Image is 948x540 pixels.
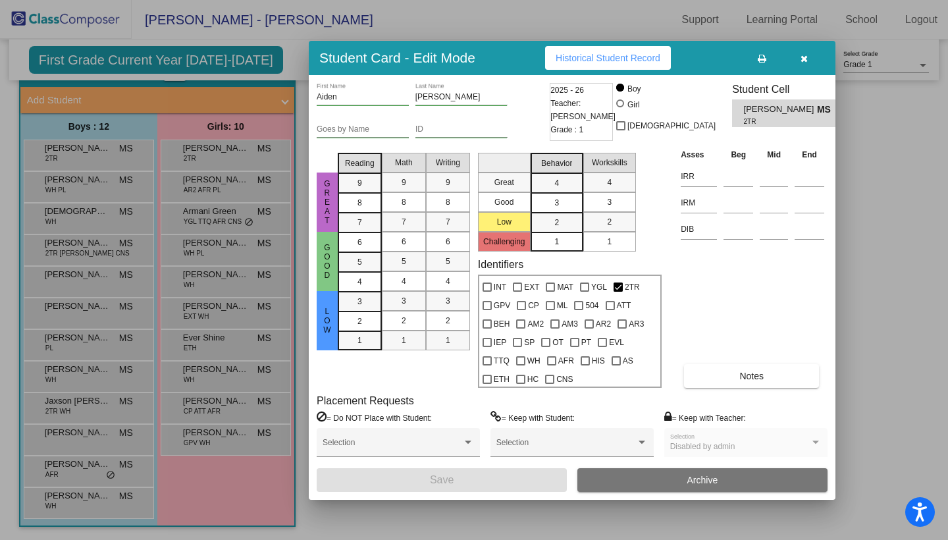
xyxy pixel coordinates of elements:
[446,176,450,188] span: 9
[625,279,640,295] span: 2TR
[684,364,819,388] button: Notes
[317,411,432,424] label: = Do NOT Place with Student:
[402,236,406,248] span: 6
[357,177,362,189] span: 9
[494,371,510,387] span: ETH
[681,193,717,213] input: assessment
[732,83,847,95] h3: Student Cell
[436,157,460,169] span: Writing
[357,256,362,268] span: 5
[687,475,718,485] span: Archive
[670,442,735,451] span: Disabled by admin
[524,335,535,350] span: SP
[395,157,413,169] span: Math
[524,279,539,295] span: EXT
[609,335,624,350] span: EVL
[321,243,333,280] span: Good
[490,411,575,424] label: = Keep with Student:
[591,279,607,295] span: YGL
[623,353,633,369] span: AS
[557,298,568,313] span: ML
[554,177,559,189] span: 4
[357,296,362,308] span: 3
[617,298,631,313] span: ATT
[817,103,835,117] span: MS
[402,275,406,287] span: 4
[478,258,523,271] label: Identifiers
[557,279,573,295] span: MAT
[402,335,406,346] span: 1
[577,468,828,492] button: Archive
[446,295,450,307] span: 3
[554,197,559,209] span: 3
[592,157,627,169] span: Workskills
[592,353,605,369] span: HIS
[357,217,362,229] span: 7
[317,125,409,134] input: goes by name
[494,316,510,332] span: BEH
[357,335,362,346] span: 1
[527,316,544,332] span: AM2
[446,216,450,228] span: 7
[319,49,475,66] h3: Student Card - Edit Mode
[494,353,510,369] span: TTQ
[607,216,612,228] span: 2
[581,335,591,350] span: PT
[627,99,640,111] div: Girl
[494,335,506,350] span: IEP
[430,474,454,485] span: Save
[550,84,584,97] span: 2025 - 26
[446,196,450,208] span: 8
[527,371,539,387] span: HC
[446,335,450,346] span: 1
[402,315,406,327] span: 2
[627,118,716,134] span: [DEMOGRAPHIC_DATA]
[607,176,612,188] span: 4
[402,256,406,267] span: 5
[756,148,791,162] th: Mid
[528,298,539,313] span: CP
[317,468,567,492] button: Save
[446,275,450,287] span: 4
[556,371,573,387] span: CNS
[317,394,414,407] label: Placement Requests
[402,176,406,188] span: 9
[744,117,808,126] span: 2TR
[321,179,333,225] span: Great
[494,298,510,313] span: GPV
[744,103,817,117] span: [PERSON_NAME]
[562,316,578,332] span: AM3
[664,411,746,424] label: = Keep with Teacher:
[446,256,450,267] span: 5
[681,219,717,239] input: assessment
[627,83,641,95] div: Boy
[527,353,540,369] span: WH
[607,236,612,248] span: 1
[791,148,828,162] th: End
[357,276,362,288] span: 4
[550,123,583,136] span: Grade : 1
[550,97,616,123] span: Teacher: [PERSON_NAME]
[556,53,660,63] span: Historical Student Record
[402,295,406,307] span: 3
[402,216,406,228] span: 7
[357,236,362,248] span: 6
[739,371,764,381] span: Notes
[357,197,362,209] span: 8
[345,157,375,169] span: Reading
[552,335,564,350] span: OT
[554,217,559,229] span: 2
[357,315,362,327] span: 2
[629,316,644,332] span: AR3
[446,236,450,248] span: 6
[596,316,611,332] span: AR2
[677,148,720,162] th: Asses
[402,196,406,208] span: 8
[720,148,756,162] th: Beg
[554,236,559,248] span: 1
[545,46,671,70] button: Historical Student Record
[446,315,450,327] span: 2
[681,167,717,186] input: assessment
[585,298,598,313] span: 504
[541,157,572,169] span: Behavior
